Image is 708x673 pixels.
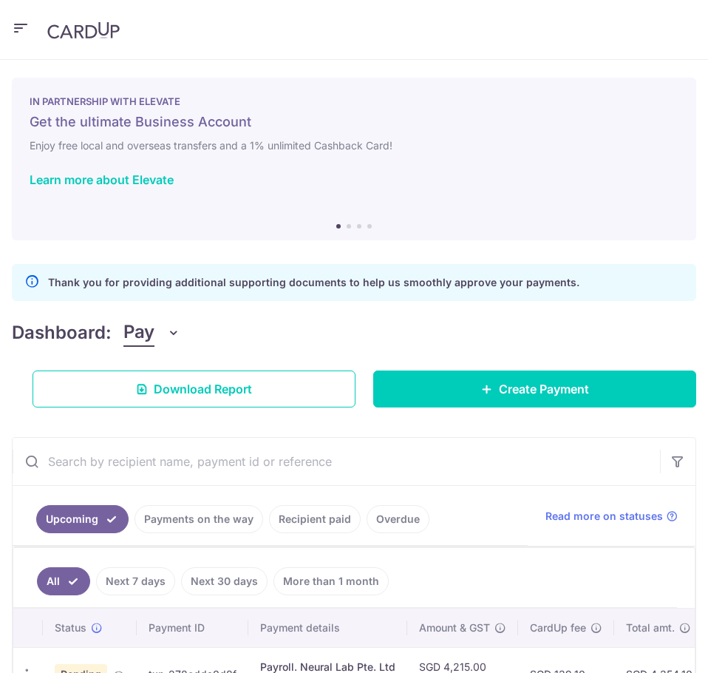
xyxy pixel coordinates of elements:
a: Learn more about Elevate [30,172,174,187]
a: Next 30 days [181,567,268,595]
span: Status [55,620,86,635]
a: More than 1 month [273,567,389,595]
input: Search by recipient name, payment id or reference [13,438,660,485]
a: Read more on statuses [545,509,678,524]
a: Payments on the way [135,505,263,533]
span: Amount & GST [419,620,490,635]
span: Pay [123,319,154,347]
a: Recipient paid [269,505,361,533]
a: Overdue [367,505,429,533]
h6: Enjoy free local and overseas transfers and a 1% unlimited Cashback Card! [30,137,678,155]
p: IN PARTNERSHIP WITH ELEVATE [30,95,678,107]
th: Payment ID [137,609,248,647]
span: Download Report [154,380,252,398]
h4: Dashboard: [12,319,112,346]
span: CardUp fee [530,620,586,635]
a: Download Report [33,371,355,407]
a: Upcoming [36,505,129,533]
a: Create Payment [373,371,696,407]
th: Payment details [248,609,407,647]
span: Read more on statuses [545,509,663,524]
span: Total amt. [626,620,675,635]
a: Next 7 days [96,567,175,595]
img: CardUp [47,21,120,39]
p: Thank you for providing additional supporting documents to help us smoothly approve your payments. [48,274,579,291]
span: Create Payment [499,380,589,398]
button: Pay [123,319,180,347]
h5: Get the ultimate Business Account [30,113,678,131]
a: All [37,567,90,595]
